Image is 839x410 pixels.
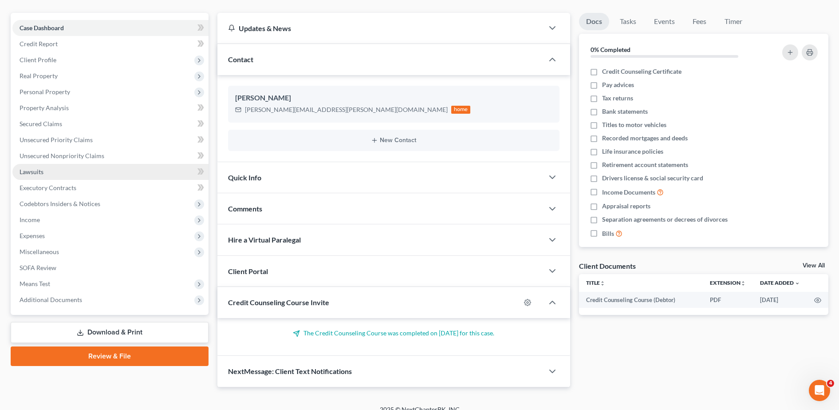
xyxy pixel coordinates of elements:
td: [DATE] [753,292,807,308]
a: Lawsuits [12,164,209,180]
span: Client Portal [228,267,268,275]
a: Unsecured Priority Claims [12,132,209,148]
span: Contact [228,55,253,64]
a: Unsecured Nonpriority Claims [12,148,209,164]
a: Secured Claims [12,116,209,132]
span: Miscellaneous [20,248,59,255]
a: Executory Contracts [12,180,209,196]
span: Quick Info [228,173,261,182]
span: Drivers license & social security card [602,174,703,183]
span: Recorded mortgages and deeds [602,134,688,143]
span: Bills [602,229,614,238]
strong: 0% Completed [591,46,630,53]
a: SOFA Review [12,260,209,276]
span: Retirement account statements [602,160,688,169]
a: Property Analysis [12,100,209,116]
td: Credit Counseling Course (Debtor) [579,292,703,308]
span: Personal Property [20,88,70,96]
span: Credit Counseling Course Invite [228,298,329,307]
a: Download & Print [11,322,209,343]
p: The Credit Counseling Course was completed on [DATE] for this case. [228,329,559,338]
a: Credit Report [12,36,209,52]
div: [PERSON_NAME][EMAIL_ADDRESS][PERSON_NAME][DOMAIN_NAME] [245,105,448,114]
span: Means Test [20,280,50,287]
span: Bank statements [602,107,648,116]
span: Tax returns [602,94,633,103]
span: Income [20,216,40,223]
span: Income Documents [602,188,655,197]
a: Extensionunfold_more [710,279,746,286]
iframe: Intercom live chat [809,380,830,401]
div: Updates & News [228,24,533,33]
span: Comments [228,204,262,213]
a: View All [803,263,825,269]
div: [PERSON_NAME] [235,93,552,103]
span: NextMessage: Client Text Notifications [228,367,352,375]
div: Client Documents [579,261,636,271]
a: Date Added expand_more [760,279,800,286]
i: unfold_more [600,281,605,286]
span: Credit Counseling Certificate [602,67,681,76]
div: home [451,106,471,114]
a: Tasks [613,13,643,30]
span: Secured Claims [20,120,62,127]
span: Titles to motor vehicles [602,120,666,129]
span: Hire a Virtual Paralegal [228,235,301,244]
a: Fees [685,13,714,30]
span: Life insurance policies [602,147,663,156]
span: Codebtors Insiders & Notices [20,200,100,207]
i: expand_more [795,281,800,286]
span: Lawsuits [20,168,43,175]
td: PDF [703,292,753,308]
span: Unsecured Priority Claims [20,136,93,143]
a: Timer [717,13,749,30]
span: Appraisal reports [602,202,650,211]
span: Separation agreements or decrees of divorces [602,215,728,224]
a: Case Dashboard [12,20,209,36]
a: Docs [579,13,609,30]
span: 4 [827,380,834,387]
span: Executory Contracts [20,184,76,191]
span: Additional Documents [20,296,82,303]
span: Pay advices [602,80,634,89]
span: SOFA Review [20,264,56,271]
span: Client Profile [20,56,56,64]
i: unfold_more [741,281,746,286]
span: Unsecured Nonpriority Claims [20,152,104,159]
span: Real Property [20,72,58,80]
span: Property Analysis [20,104,69,111]
button: New Contact [235,137,552,144]
span: Credit Report [20,40,58,48]
a: Review & File [11,346,209,366]
span: Expenses [20,232,45,239]
span: Case Dashboard [20,24,64,32]
a: Events [647,13,682,30]
a: Titleunfold_more [586,279,605,286]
